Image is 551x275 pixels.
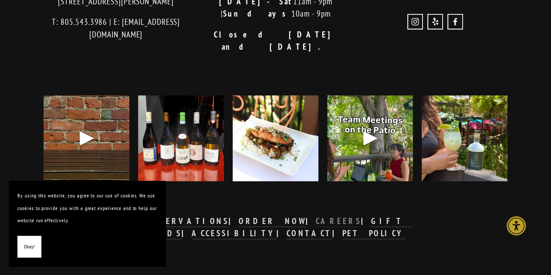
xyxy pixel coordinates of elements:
[447,14,463,30] a: Novo Restaurant and Lounge
[17,236,41,258] button: Okay!
[24,241,35,253] span: Okay!
[286,228,332,239] a: CONTACT
[192,228,276,238] strong: ACCESSIBILITY
[277,228,287,238] strong: |
[239,216,306,226] strong: ORDER NOW
[306,216,316,226] strong: |
[214,29,346,52] strong: Closed [DATE] and [DATE].
[427,14,443,30] a: Yelp
[233,85,318,192] img: A summer favorite worth savoring: our ginger soy marinated King Salmon with white sticky rice, mi...
[332,228,342,238] strong: |
[223,8,291,19] strong: Sundays
[148,216,229,227] a: RESERVATIONS
[407,14,423,30] a: Instagram
[507,216,526,235] div: Accessibility Menu
[229,216,239,226] strong: |
[360,128,381,149] div: Play
[316,216,361,226] strong: CAREERS
[182,228,192,238] strong: |
[9,181,166,266] section: Cookie banner
[316,216,361,227] a: CAREERS
[148,216,229,226] strong: RESERVATIONS
[286,228,332,238] strong: CONTACT
[138,95,224,181] img: Our wine list just got a refresh! Come discover the newest pours waiting for your glass 🍷: &bull;...
[342,228,405,238] strong: PET POLICY
[192,228,276,239] a: ACCESSIBILITY
[17,190,157,227] p: By using this website, you agree to our use of cookies. We use cookies to provide you with a grea...
[422,95,507,181] img: Did you know that you can add SLO based @tobehonestbev's &quot;Focus&quot; CBD to any of our non-...
[44,16,188,41] p: T: 805.543.3986 | E: [EMAIL_ADDRESS][DOMAIN_NAME]
[76,128,97,149] div: Play
[342,228,405,239] a: PET POLICY
[361,216,371,226] strong: |
[239,216,306,227] a: ORDER NOW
